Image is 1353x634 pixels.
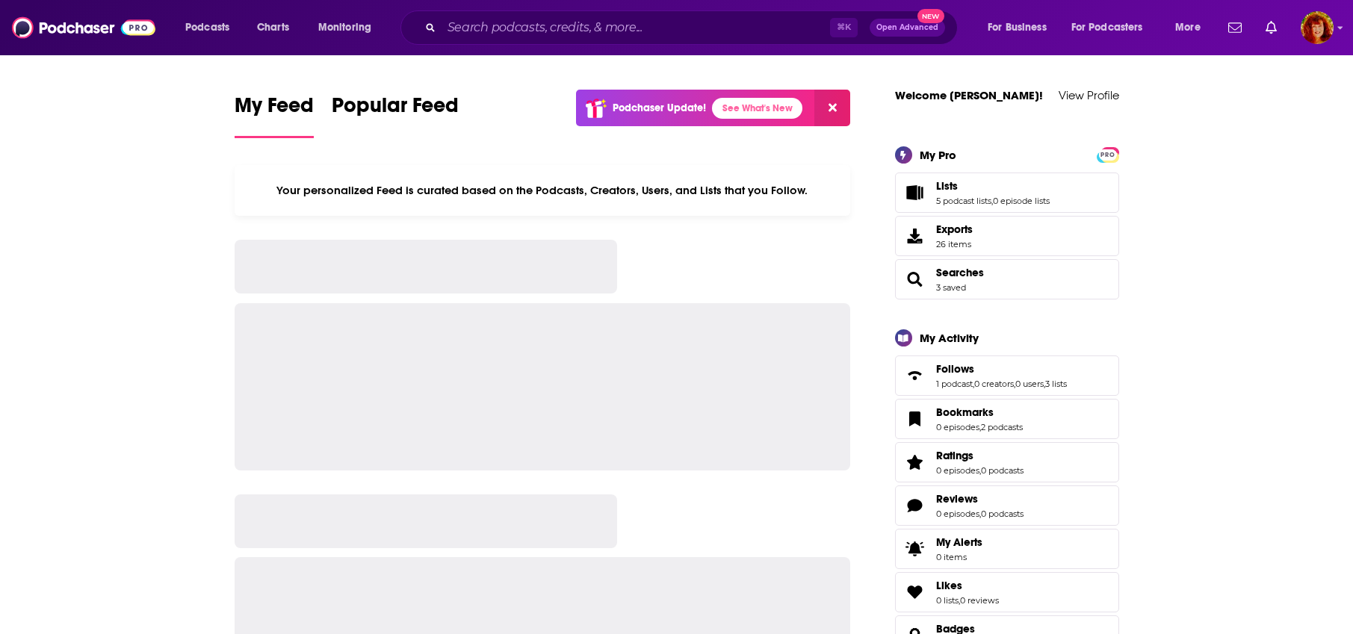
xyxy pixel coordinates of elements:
[442,16,830,40] input: Search podcasts, credits, & more...
[830,18,858,37] span: ⌘ K
[936,579,999,592] a: Likes
[936,422,979,432] a: 0 episodes
[1071,17,1143,38] span: For Podcasters
[895,399,1119,439] span: Bookmarks
[712,98,802,119] a: See What's New
[936,179,958,193] span: Lists
[895,173,1119,213] span: Lists
[936,492,1024,506] a: Reviews
[993,196,1050,206] a: 0 episode lists
[959,595,960,606] span: ,
[981,465,1024,476] a: 0 podcasts
[900,269,930,290] a: Searches
[936,266,984,279] a: Searches
[979,422,981,432] span: ,
[988,17,1047,38] span: For Business
[1260,15,1283,40] a: Show notifications dropdown
[235,165,851,216] div: Your personalized Feed is curated based on the Podcasts, Creators, Users, and Lists that you Follow.
[936,405,994,419] span: Bookmarks
[900,182,930,203] a: Lists
[973,379,974,389] span: ,
[876,24,938,31] span: Open Advanced
[979,509,981,519] span: ,
[981,509,1024,519] a: 0 podcasts
[1099,148,1117,159] a: PRO
[12,13,155,42] img: Podchaser - Follow, Share and Rate Podcasts
[900,226,930,246] span: Exports
[415,10,972,45] div: Search podcasts, credits, & more...
[895,572,1119,612] span: Likes
[936,223,973,236] span: Exports
[1301,11,1334,44] button: Show profile menu
[235,93,314,127] span: My Feed
[257,17,289,38] span: Charts
[1059,88,1119,102] a: View Profile
[1015,379,1044,389] a: 0 users
[235,93,314,138] a: My Feed
[1014,379,1015,389] span: ,
[1301,11,1334,44] img: User Profile
[895,216,1119,256] a: Exports
[917,9,944,23] span: New
[936,449,1024,462] a: Ratings
[936,595,959,606] a: 0 lists
[936,535,982,549] span: My Alerts
[1045,379,1067,389] a: 3 lists
[175,16,249,40] button: open menu
[936,465,979,476] a: 0 episodes
[1099,149,1117,161] span: PRO
[981,422,1023,432] a: 2 podcasts
[613,102,706,114] p: Podchaser Update!
[1165,16,1219,40] button: open menu
[936,552,982,562] span: 0 items
[936,492,978,506] span: Reviews
[936,405,1023,419] a: Bookmarks
[936,449,973,462] span: Ratings
[936,196,991,206] a: 5 podcast lists
[895,88,1043,102] a: Welcome [PERSON_NAME]!
[1062,16,1165,40] button: open menu
[936,179,1050,193] a: Lists
[979,465,981,476] span: ,
[936,282,966,293] a: 3 saved
[332,93,459,138] a: Popular Feed
[900,365,930,386] a: Follows
[936,509,979,519] a: 0 episodes
[1044,379,1045,389] span: ,
[895,529,1119,569] a: My Alerts
[318,17,371,38] span: Monitoring
[974,379,1014,389] a: 0 creators
[900,495,930,516] a: Reviews
[920,148,956,162] div: My Pro
[936,362,974,376] span: Follows
[332,93,459,127] span: Popular Feed
[895,442,1119,482] span: Ratings
[936,579,962,592] span: Likes
[1301,11,1334,44] span: Logged in as rpalermo
[960,595,999,606] a: 0 reviews
[900,582,930,603] a: Likes
[895,259,1119,299] span: Searches
[870,19,945,37] button: Open AdvancedNew
[900,452,930,473] a: Ratings
[247,16,298,40] a: Charts
[936,362,1067,376] a: Follows
[977,16,1065,40] button: open menu
[308,16,391,40] button: open menu
[920,331,979,345] div: My Activity
[895,355,1119,396] span: Follows
[1175,17,1201,38] span: More
[900,408,930,429] a: Bookmarks
[936,379,973,389] a: 1 podcast
[185,17,229,38] span: Podcasts
[895,485,1119,526] span: Reviews
[991,196,993,206] span: ,
[1222,15,1248,40] a: Show notifications dropdown
[900,538,930,559] span: My Alerts
[936,239,973,249] span: 26 items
